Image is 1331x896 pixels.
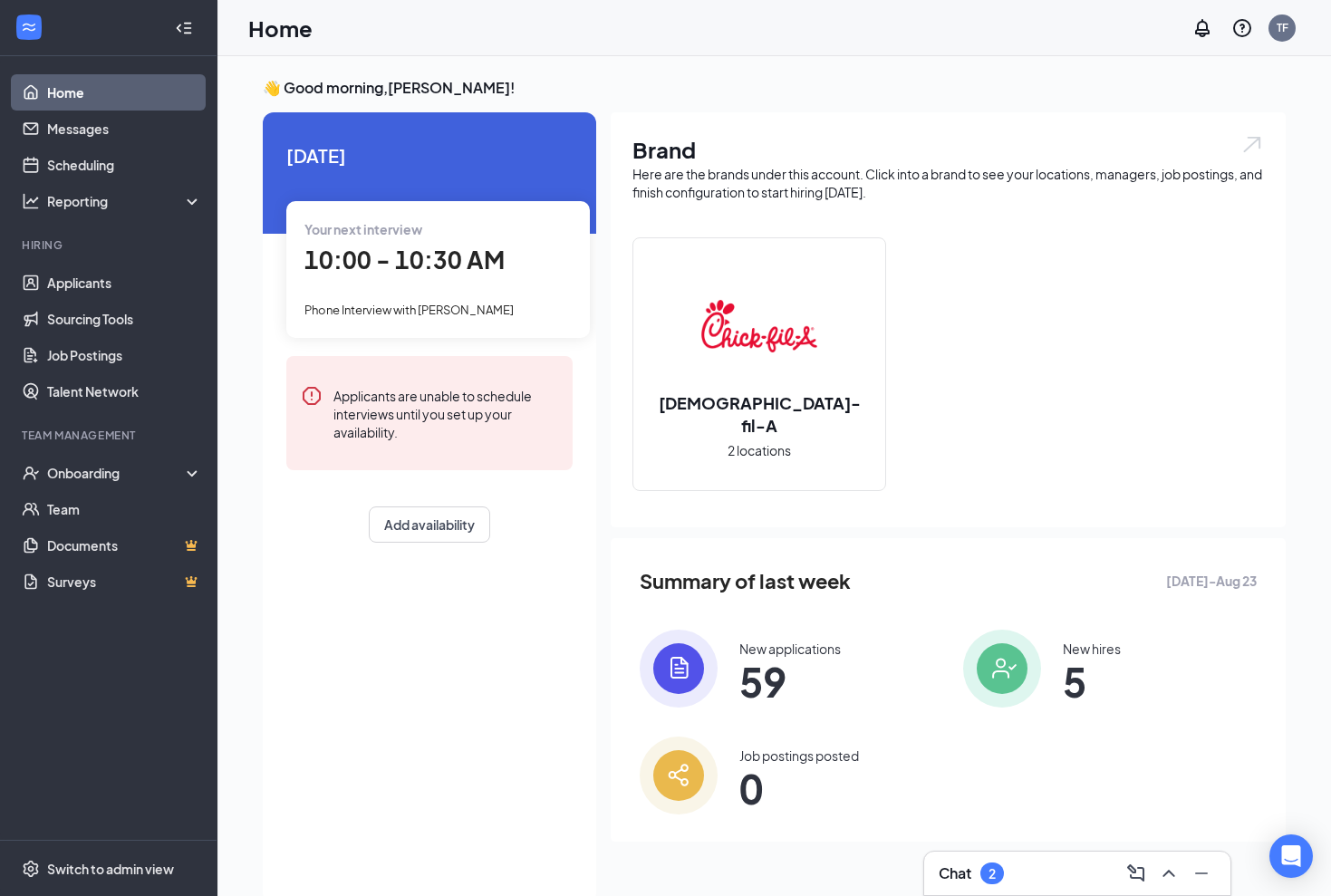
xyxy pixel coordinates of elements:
[728,440,791,460] span: 2 locations
[701,268,817,384] img: Chick-fil-A
[640,565,851,597] span: Summary of last week
[640,630,718,708] img: icon
[304,245,505,275] span: 10:00 - 10:30 AM
[22,192,40,210] svg: Analysis
[47,265,202,301] a: Applicants
[286,141,573,169] span: [DATE]
[939,863,971,883] h3: Chat
[989,866,996,882] div: 2
[304,303,514,317] span: Phone Interview with [PERSON_NAME]
[248,13,313,43] h1: Home
[47,337,202,373] a: Job Postings
[640,737,718,814] img: icon
[47,491,202,527] a: Team
[47,301,202,337] a: Sourcing Tools
[1231,17,1253,39] svg: QuestionInfo
[20,18,38,36] svg: WorkstreamLogo
[47,860,174,878] div: Switch to admin view
[1187,859,1216,888] button: Minimize
[1166,571,1257,591] span: [DATE] - Aug 23
[22,464,40,482] svg: UserCheck
[1154,859,1183,888] button: ChevronUp
[1191,17,1213,39] svg: Notifications
[633,391,885,437] h2: [DEMOGRAPHIC_DATA]-fil-A
[22,237,198,253] div: Hiring
[632,134,1264,165] h1: Brand
[632,165,1264,201] div: Here are the brands under this account. Click into a brand to see your locations, managers, job p...
[739,640,841,658] div: New applications
[1269,834,1313,878] div: Open Intercom Messenger
[369,506,490,543] button: Add availability
[1063,665,1121,698] span: 5
[1277,20,1288,35] div: TF
[263,78,1286,98] h3: 👋 Good morning, [PERSON_NAME] !
[1125,862,1147,884] svg: ComposeMessage
[47,74,202,111] a: Home
[739,772,859,804] span: 0
[22,860,40,878] svg: Settings
[47,147,202,183] a: Scheduling
[47,464,187,482] div: Onboarding
[22,428,198,443] div: Team Management
[1240,134,1264,155] img: open.6027fd2a22e1237b5b06.svg
[963,630,1041,708] img: icon
[47,527,202,564] a: DocumentsCrown
[739,665,841,698] span: 59
[739,747,859,765] div: Job postings posted
[1191,862,1212,884] svg: Minimize
[1158,862,1180,884] svg: ChevronUp
[47,111,202,147] a: Messages
[1063,640,1121,658] div: New hires
[304,221,422,237] span: Your next interview
[47,564,202,600] a: SurveysCrown
[333,385,558,441] div: Applicants are unable to schedule interviews until you set up your availability.
[47,192,203,210] div: Reporting
[301,385,323,407] svg: Error
[1122,859,1151,888] button: ComposeMessage
[47,373,202,409] a: Talent Network
[175,19,193,37] svg: Collapse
